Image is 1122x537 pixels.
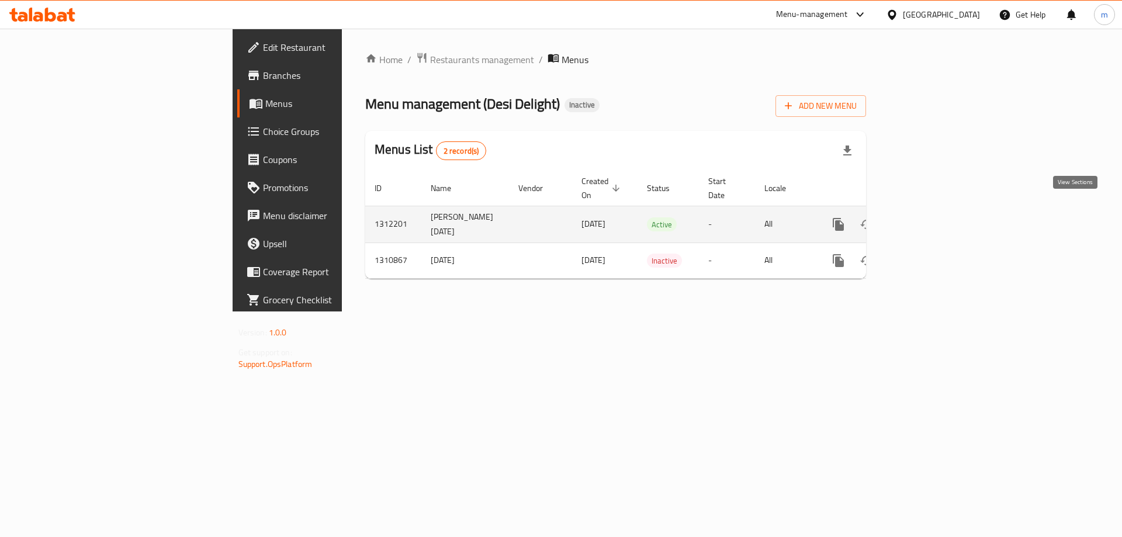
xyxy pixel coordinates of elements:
[238,356,313,372] a: Support.OpsPlatform
[237,61,420,89] a: Branches
[421,242,509,278] td: [DATE]
[237,286,420,314] a: Grocery Checklist
[263,237,411,251] span: Upsell
[775,95,866,117] button: Add New Menu
[539,53,543,67] li: /
[421,206,509,242] td: [PERSON_NAME] [DATE]
[647,254,682,268] span: Inactive
[237,202,420,230] a: Menu disclaimer
[375,181,397,195] span: ID
[825,210,853,238] button: more
[269,325,287,340] span: 1.0.0
[265,96,411,110] span: Menus
[581,174,624,202] span: Created On
[237,89,420,117] a: Menus
[565,100,600,110] span: Inactive
[263,124,411,138] span: Choice Groups
[263,40,411,54] span: Edit Restaurant
[365,91,560,117] span: Menu management ( Desi Delight )
[431,181,466,195] span: Name
[263,153,411,167] span: Coupons
[647,181,685,195] span: Status
[375,141,486,160] h2: Menus List
[699,206,755,242] td: -
[237,258,420,286] a: Coverage Report
[764,181,801,195] span: Locale
[581,216,605,231] span: [DATE]
[263,293,411,307] span: Grocery Checklist
[853,210,881,238] button: Change Status
[833,137,861,165] div: Export file
[263,209,411,223] span: Menu disclaimer
[776,8,848,22] div: Menu-management
[237,33,420,61] a: Edit Restaurant
[238,325,267,340] span: Version:
[699,242,755,278] td: -
[647,218,677,231] span: Active
[416,52,534,67] a: Restaurants management
[263,265,411,279] span: Coverage Report
[365,171,946,279] table: enhanced table
[237,145,420,174] a: Coupons
[365,52,866,67] nav: breadcrumb
[518,181,558,195] span: Vendor
[825,247,853,275] button: more
[436,141,487,160] div: Total records count
[785,99,857,113] span: Add New Menu
[237,230,420,258] a: Upsell
[755,206,815,242] td: All
[263,181,411,195] span: Promotions
[815,171,946,206] th: Actions
[237,174,420,202] a: Promotions
[581,252,605,268] span: [DATE]
[430,53,534,67] span: Restaurants management
[437,145,486,157] span: 2 record(s)
[238,345,292,360] span: Get support on:
[853,247,881,275] button: Change Status
[755,242,815,278] td: All
[237,117,420,145] a: Choice Groups
[562,53,588,67] span: Menus
[708,174,741,202] span: Start Date
[565,98,600,112] div: Inactive
[1101,8,1108,21] span: m
[263,68,411,82] span: Branches
[903,8,980,21] div: [GEOGRAPHIC_DATA]
[647,217,677,231] div: Active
